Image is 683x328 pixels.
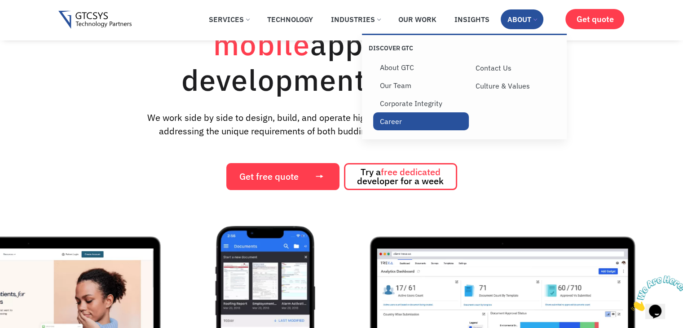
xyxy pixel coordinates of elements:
[373,76,469,94] a: Our Team
[260,9,320,29] a: Technology
[373,94,469,112] a: Corporate Integrity
[132,111,551,138] p: We work side by side to design, build, and operate high-performing , addressing the unique requir...
[202,9,256,29] a: Services
[58,11,132,29] img: Gtcsys logo
[381,166,441,178] span: free dedicated
[373,58,469,76] a: About GTC
[576,14,613,24] span: Get quote
[565,9,624,29] a: Get quote
[324,9,387,29] a: Industries
[469,77,564,95] a: Culture & Values
[627,272,683,315] iframe: chat widget
[344,163,457,190] a: Try afree dedicated developer for a week
[369,44,464,52] p: Discover GTC
[501,9,543,29] a: About
[239,172,299,181] span: Get free quote
[392,9,443,29] a: Our Work
[226,163,339,190] a: Get free quote
[469,59,564,77] a: Contact Us
[373,112,469,130] a: Career
[357,168,444,186] span: Try a developer for a week
[448,9,496,29] a: Insights
[4,4,59,39] img: Chat attention grabber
